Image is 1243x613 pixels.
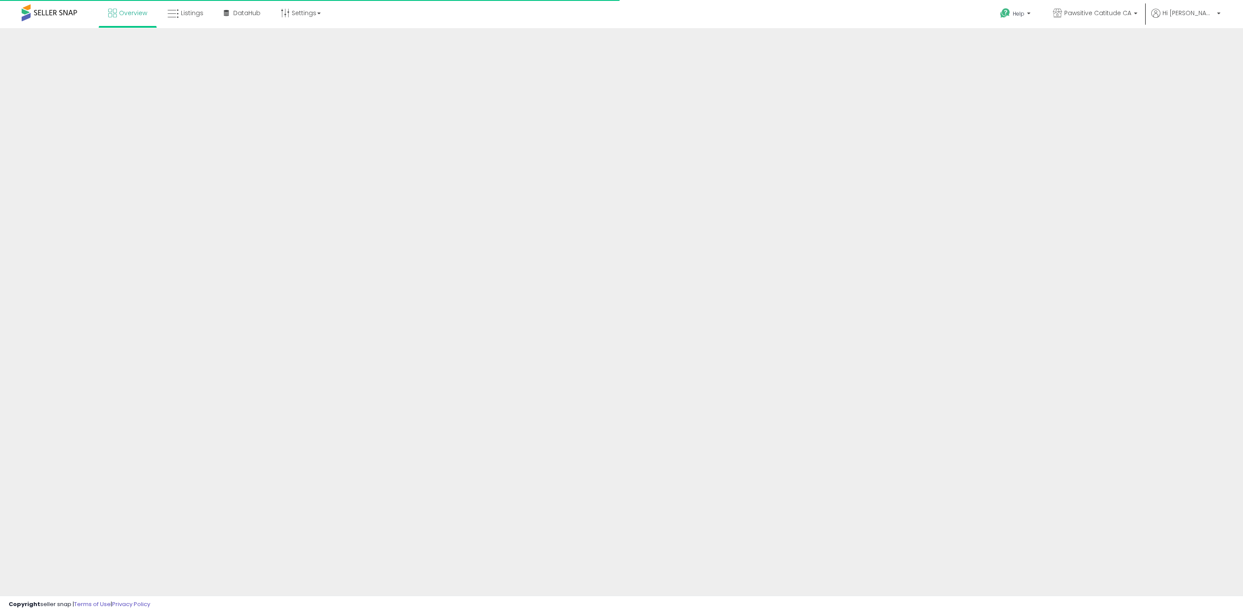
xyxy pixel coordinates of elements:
span: Help [1013,10,1024,17]
span: Pawsitive Catitude CA [1064,9,1131,17]
span: Hi [PERSON_NAME] [1162,9,1214,17]
a: Hi [PERSON_NAME] [1151,9,1220,28]
span: DataHub [233,9,261,17]
span: Overview [119,9,147,17]
span: Listings [181,9,203,17]
i: Get Help [1000,8,1011,19]
a: Help [993,1,1039,28]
